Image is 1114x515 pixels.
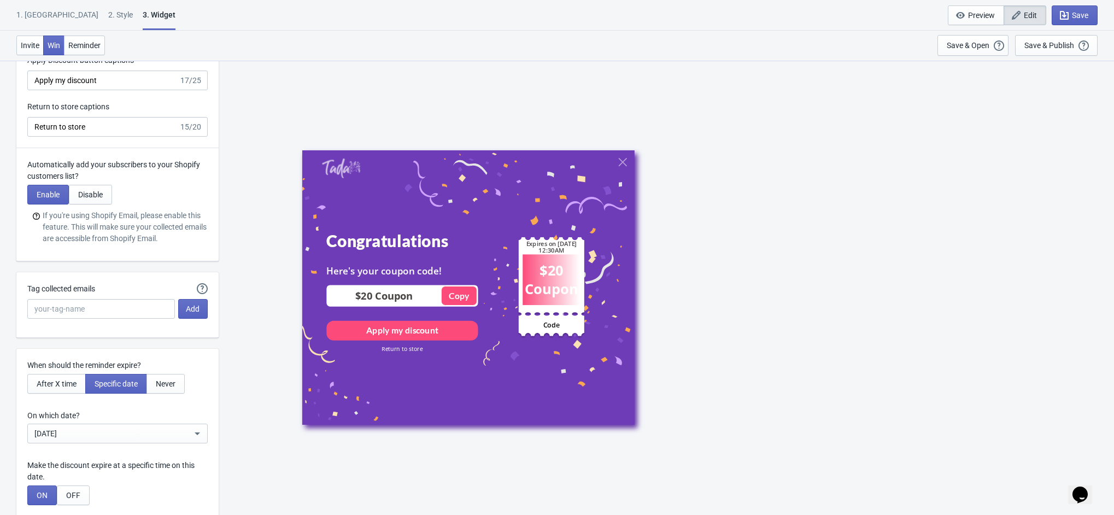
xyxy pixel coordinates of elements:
[43,36,65,55] button: Win
[68,41,101,50] span: Reminder
[27,485,57,505] button: ON
[27,360,208,371] p: When should the reminder expire?
[156,379,175,388] span: Never
[27,410,208,421] label: On which date?
[322,157,361,179] a: Tada Shopify App - Exit Intent, Spin to Win Popups, Newsletter Discount Gift Game
[21,41,39,50] span: Invite
[326,231,478,250] div: Congratulations
[178,299,208,319] button: Add
[1052,5,1098,25] button: Save
[1004,5,1046,25] button: Edit
[947,41,989,50] div: Save & Open
[968,11,995,20] span: Preview
[27,159,208,182] p: Automatically add your subscribers to your Shopify customers list?
[27,101,109,112] label: Return to store captions
[326,344,478,353] div: Return to store
[27,185,69,204] button: Enable
[27,374,86,394] button: After X time
[57,485,90,505] button: OFF
[37,379,77,388] span: After X time
[34,427,192,440] div: [DATE]
[43,210,208,244] span: If you're using Shopify Email, please enable this feature. This will make sure your collected ema...
[16,9,98,28] div: 1. [GEOGRAPHIC_DATA]
[64,36,105,55] button: Reminder
[1015,35,1098,56] button: Save & Publish
[1072,11,1088,20] span: Save
[524,261,578,298] div: $20 Coupon
[27,283,95,294] label: Tag collected emails
[69,185,112,204] button: Disable
[143,9,175,30] div: 3. Widget
[523,316,581,333] div: Code
[948,5,1004,25] button: Preview
[95,379,138,388] span: Specific date
[48,41,60,50] span: Win
[85,374,147,394] button: Specific date
[1068,471,1103,504] iframe: chat widget
[37,491,48,500] span: ON
[27,460,208,483] p: Make the discount expire at a specific time on this date.
[523,239,581,254] div: Expires on [DATE] 12:30AM
[326,265,478,277] div: Here's your coupon code!
[366,324,438,336] div: Apply my discount
[186,305,200,313] span: Add
[146,374,185,394] button: Never
[37,190,60,199] span: Enable
[937,35,1009,56] button: Save & Open
[1024,41,1074,50] div: Save & Publish
[322,157,361,178] img: Tada Shopify App - Exit Intent, Spin to Win Popups, Newsletter Discount Gift Game
[27,299,175,319] input: your-tag-name
[78,190,103,199] span: Disable
[1024,11,1037,20] span: Edit
[108,9,133,28] div: 2 . Style
[16,36,44,55] button: Invite
[449,286,469,305] div: Copy
[66,491,80,500] span: OFF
